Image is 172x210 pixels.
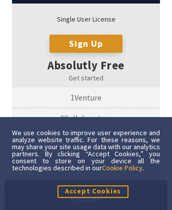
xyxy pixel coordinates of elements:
span: Venture [74,92,101,102]
a: Cookie Policy [102,163,142,172]
h3: Absolutly Free [24,59,148,72]
div: We use cookies to improve user experience and analyze website traffic. For these reasons, we may ... [12,129,160,171]
button: Sign Up [49,35,122,53]
div: Single User License [24,16,148,23]
button: Accept Cookies [57,185,128,198]
div: Get started [24,74,148,81]
div: 3 [12,108,160,129]
div: 1 [12,87,160,108]
span: Collaborators [64,113,112,123]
